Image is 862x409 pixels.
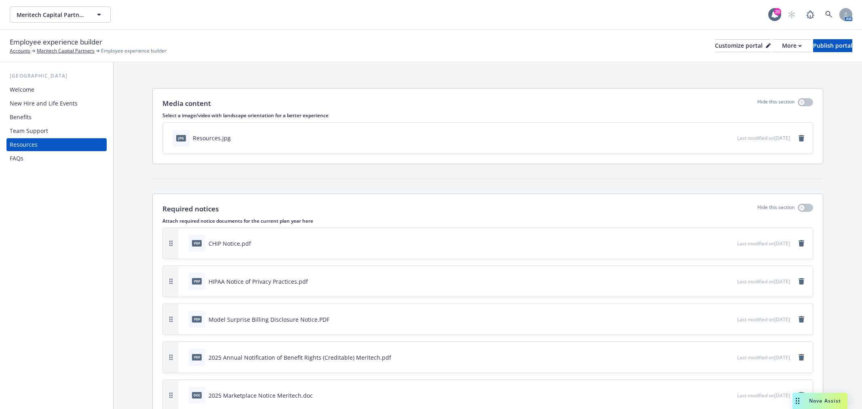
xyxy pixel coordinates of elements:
[192,392,202,398] span: doc
[162,112,813,119] p: Select a image/video with landscape orientation for a better experience
[774,8,781,15] div: 20
[714,134,720,142] button: download file
[209,353,391,362] div: 2025 Annual Notification of Benefit Rights (Creditable) Meritech.pdf
[10,97,78,110] div: New Hire and Life Events
[737,240,790,247] span: Last modified on [DATE]
[792,393,847,409] button: Nova Assist
[727,277,734,286] button: preview file
[10,111,32,124] div: Benefits
[813,39,852,52] button: Publish portal
[10,124,48,137] div: Team Support
[10,37,102,47] span: Employee experience builder
[727,315,734,324] button: preview file
[797,352,806,362] a: remove
[162,204,219,214] p: Required notices
[797,133,806,143] a: remove
[209,391,313,400] div: 2025 Marketplace Notice Meritech.doc
[757,98,795,109] p: Hide this section
[6,72,107,80] div: [GEOGRAPHIC_DATA]
[727,353,734,362] button: preview file
[193,134,231,142] div: Resources.jpg
[10,47,30,55] a: Accounts
[6,138,107,151] a: Resources
[757,204,795,214] p: Hide this section
[176,135,186,141] span: jpg
[6,152,107,165] a: FAQs
[792,393,803,409] div: Drag to move
[727,391,734,400] button: preview file
[715,40,771,52] div: Customize portal
[37,47,95,55] a: Meritech Capital Partners
[10,83,34,96] div: Welcome
[6,124,107,137] a: Team Support
[6,111,107,124] a: Benefits
[784,6,800,23] a: Start snowing
[192,240,202,246] span: pdf
[6,83,107,96] a: Welcome
[6,97,107,110] a: New Hire and Life Events
[17,11,86,19] span: Meritech Capital Partners
[162,217,813,224] p: Attach required notice documents for the current plan year here
[797,276,806,286] a: remove
[714,391,720,400] button: download file
[10,6,111,23] button: Meritech Capital Partners
[797,390,806,400] a: remove
[727,134,734,142] button: preview file
[101,47,166,55] span: Employee experience builder
[714,353,720,362] button: download file
[714,277,720,286] button: download file
[192,354,202,360] span: pdf
[737,354,790,361] span: Last modified on [DATE]
[10,138,38,151] div: Resources
[737,316,790,323] span: Last modified on [DATE]
[782,40,802,52] div: More
[809,397,841,404] span: Nova Assist
[192,278,202,284] span: pdf
[797,314,806,324] a: remove
[813,40,852,52] div: Publish portal
[10,152,23,165] div: FAQs
[209,277,308,286] div: HIPAA Notice of Privacy Practices.pdf
[727,239,734,248] button: preview file
[209,315,329,324] div: Model Surprise Billing Disclosure Notice.PDF
[772,39,811,52] button: More
[737,392,790,399] span: Last modified on [DATE]
[714,315,720,324] button: download file
[162,98,211,109] p: Media content
[714,239,720,248] button: download file
[715,39,771,52] button: Customize portal
[192,316,202,322] span: PDF
[821,6,837,23] a: Search
[737,135,790,141] span: Last modified on [DATE]
[797,238,806,248] a: remove
[802,6,818,23] a: Report a Bug
[737,278,790,285] span: Last modified on [DATE]
[209,239,251,248] div: CHIP Notice.pdf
